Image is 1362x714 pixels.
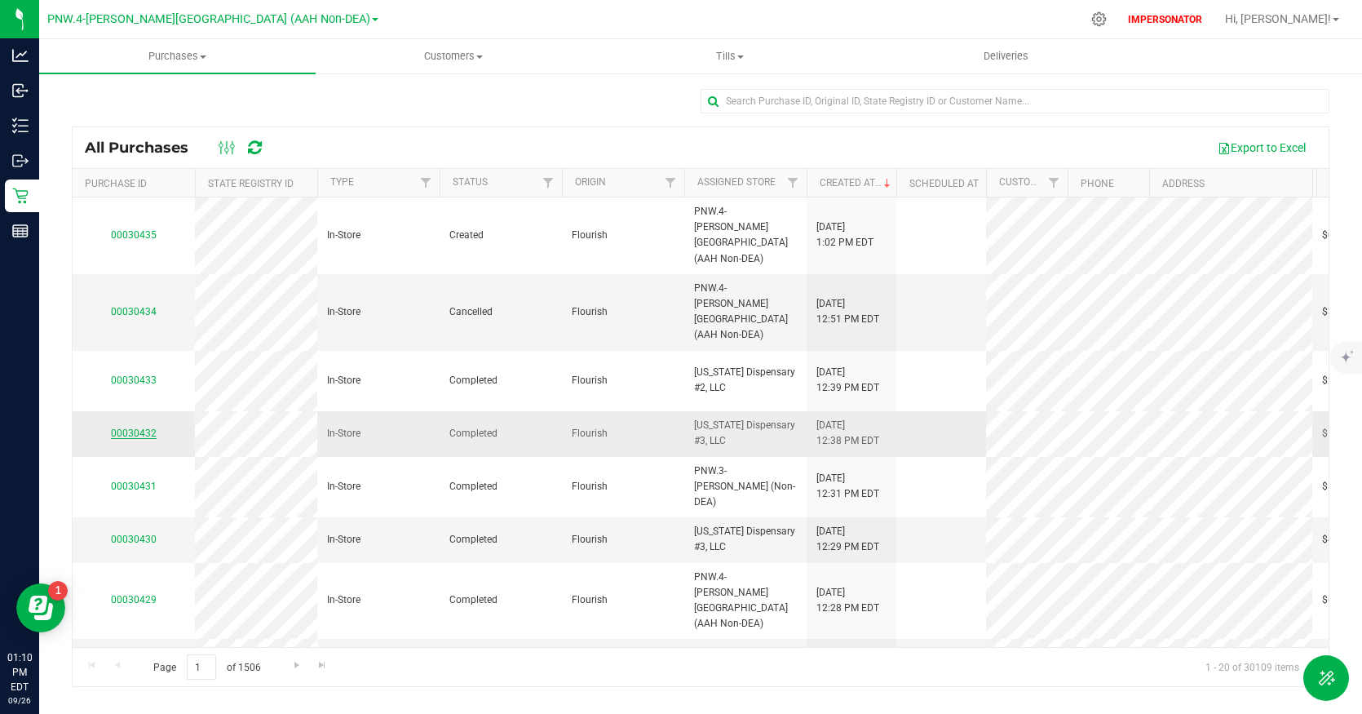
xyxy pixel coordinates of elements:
span: $32.32 [1322,304,1353,320]
a: State Registry ID [208,178,294,189]
p: 01:10 PM EDT [7,650,32,694]
span: $64.64 [1322,592,1353,608]
input: 1 [187,654,216,680]
a: Assigned Store [697,176,776,188]
span: Flourish [572,228,608,243]
span: [DATE] 12:31 PM EDT [816,471,879,502]
a: 00030431 [111,481,157,492]
div: Manage settings [1089,11,1109,27]
inline-svg: Reports [12,223,29,239]
span: [US_STATE] Dispensary #3, LLC [694,418,797,449]
span: In-Store [327,228,360,243]
a: Type [330,176,354,188]
a: Go to the next page [285,654,308,676]
a: 00030433 [111,375,157,386]
span: In-Store [327,373,360,388]
iframe: Resource center [16,583,65,632]
button: Toggle Menu [1303,655,1349,701]
span: All Purchases [85,139,205,157]
span: PNW.4-[PERSON_NAME][GEOGRAPHIC_DATA] (AAH Non-DEA) [694,204,797,267]
p: 09/26 [7,694,32,707]
a: Customer [999,176,1050,188]
a: Filter [1041,169,1068,197]
span: Purchases [39,49,316,64]
span: Completed [449,426,497,441]
span: In-Store [327,532,360,548]
a: Filter [413,169,440,197]
span: Hi, [PERSON_NAME]! [1225,12,1331,25]
a: Status [453,176,488,188]
span: In-Store [327,592,360,608]
a: Origin [575,176,606,188]
a: Tills [592,39,869,73]
a: 00030432 [111,428,157,439]
span: $42.40 [1322,532,1353,548]
span: Flourish [572,304,608,320]
a: Deliveries [869,39,1145,73]
p: IMPERSONATOR [1121,12,1209,27]
inline-svg: Outbound [12,153,29,169]
a: Scheduled At [909,178,979,189]
span: [US_STATE] Dispensary #1, LLC [694,645,797,676]
span: [DATE] 12:39 PM EDT [816,365,879,396]
span: [DATE] 12:28 PM EDT [816,585,879,616]
span: In-Store [327,479,360,494]
a: Purchases [39,39,316,73]
a: Filter [657,169,684,197]
span: Completed [449,373,497,388]
span: [US_STATE] Dispensary #2, LLC [694,365,797,396]
a: Address [1162,178,1205,189]
span: Deliveries [962,49,1050,64]
a: Created At [820,177,894,188]
a: Go to the last page [311,654,334,676]
span: In-Store [327,426,360,441]
a: 00030435 [111,229,157,241]
span: Flourish [572,479,608,494]
span: Page of 1506 [139,654,274,680]
span: In-Store [327,304,360,320]
span: Cancelled [449,304,493,320]
a: Phone [1081,178,1114,189]
a: Customers [316,39,592,73]
span: $186.56 [1322,426,1359,441]
span: [DATE] 12:29 PM EDT [816,524,879,555]
input: Search Purchase ID, Original ID, State Registry ID or Customer Name... [701,89,1329,113]
span: Flourish [572,373,608,388]
span: Flourish [572,592,608,608]
span: Created [449,228,484,243]
span: PNW.4-[PERSON_NAME][GEOGRAPHIC_DATA] (AAH Non-DEA) [694,570,797,632]
a: 00030430 [111,534,157,545]
span: PNW.4-[PERSON_NAME][GEOGRAPHIC_DATA] (AAH Non-DEA) [47,12,370,26]
span: Tills [593,49,868,64]
span: $0.00 [1322,228,1347,243]
a: Filter [780,169,807,197]
iframe: Resource center unread badge [48,581,68,601]
inline-svg: Analytics [12,47,29,64]
a: Filter [535,169,562,197]
a: Purchase ID [85,178,147,189]
a: 00030434 [111,306,157,317]
span: $118.77 [1322,479,1359,494]
span: [DATE] 12:51 PM EDT [816,296,879,327]
span: [DATE] 12:38 PM EDT [816,418,879,449]
span: PNW.3-[PERSON_NAME] (Non-DEA) [694,463,797,511]
inline-svg: Retail [12,188,29,204]
a: 00030429 [111,594,157,605]
span: Completed [449,532,497,548]
span: $29.16 [1322,373,1353,388]
span: Flourish [572,532,608,548]
span: Completed [449,592,497,608]
span: 1 - 20 of 30109 items [1192,654,1312,679]
span: [DATE] 1:02 PM EDT [816,220,873,251]
span: Flourish [572,426,608,441]
inline-svg: Inventory [12,118,29,134]
span: Customers [316,49,591,64]
span: [US_STATE] Dispensary #3, LLC [694,524,797,555]
inline-svg: Inbound [12,82,29,99]
button: Export to Excel [1207,134,1316,162]
span: Completed [449,479,497,494]
span: PNW.4-[PERSON_NAME][GEOGRAPHIC_DATA] (AAH Non-DEA) [694,281,797,344]
span: [DATE] 12:16 PM EDT [816,645,879,676]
